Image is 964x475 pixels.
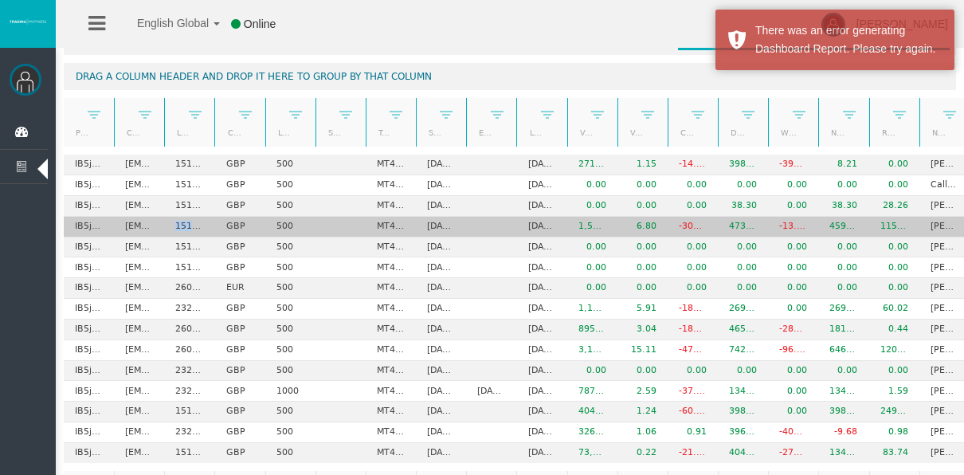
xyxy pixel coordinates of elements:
td: 500 [265,402,315,422]
a: Name [922,122,948,143]
td: [DATE] [516,320,566,340]
td: MT4 LiveFloatingSpreadAccount [366,237,416,258]
td: [DATE] [416,422,466,443]
td: 500 [265,299,315,320]
td: [DATE] [416,402,466,422]
td: 38.30 [818,196,868,217]
td: MT4 LiveFloatingSpreadAccount [366,443,416,463]
td: 5.91 [617,299,668,320]
td: [EMAIL_ADDRESS][DOMAIN_NAME] [114,361,164,382]
td: 459.86 [818,217,868,237]
td: IB5jhcp [64,217,114,237]
td: [EMAIL_ADDRESS][DOMAIN_NAME] [114,196,164,217]
td: 326,015.69 [567,422,617,443]
td: 271,513.50 [567,155,617,175]
td: 26095408 [164,340,214,361]
td: 742.83 [718,340,768,361]
td: 28.26 [869,196,919,217]
td: 465.92 [718,320,768,340]
td: 396.93 [718,422,768,443]
td: [EMAIL_ADDRESS][DOMAIN_NAME] [114,299,164,320]
td: -304.11 [668,217,718,237]
span: Online [244,18,276,30]
td: 0.00 [768,257,818,278]
td: 500 [265,175,315,196]
td: 0.00 [617,237,668,258]
a: Last trade date [519,122,546,143]
td: 0.00 [718,278,768,299]
td: [EMAIL_ADDRESS][DOMAIN_NAME] [114,422,164,443]
a: Start Date [419,122,445,143]
td: 0.22 [617,443,668,463]
td: 8.21 [818,155,868,175]
td: 120.43 [869,340,919,361]
td: IB5jhcp [64,196,114,217]
td: 269.19 [718,299,768,320]
td: 1.06 [617,422,668,443]
td: 0.00 [668,257,718,278]
td: GBP [214,443,265,463]
td: 15167314 [164,155,214,175]
td: MT4 LiveFloatingSpreadAccount [366,422,416,443]
td: [EMAIL_ADDRESS][DOMAIN_NAME] [114,217,164,237]
td: -182.49 [668,299,718,320]
td: [DATE] [416,381,466,402]
td: [EMAIL_ADDRESS][DOMAIN_NAME] [114,175,164,196]
td: 0.00 [718,361,768,382]
td: GBP [214,320,265,340]
td: [EMAIL_ADDRESS][DOMAIN_NAME] [114,155,164,175]
td: 0.00 [718,175,768,196]
td: 0.00 [668,196,718,217]
td: -270.14 [768,443,818,463]
td: 500 [265,196,315,217]
td: 15174713 [164,443,214,463]
td: 0.00 [818,237,868,258]
td: 15.11 [617,340,668,361]
a: Currency [217,122,244,143]
td: 500 [265,217,315,237]
td: 134.21 [818,381,868,402]
td: 398.87 [718,155,768,175]
td: IB5jhcp [64,320,114,340]
td: MT4 LiveFloatingSpreadAccount [366,196,416,217]
td: 3.04 [617,320,668,340]
td: 249.72 [869,402,919,422]
td: -14.17 [668,155,718,175]
td: [EMAIL_ADDRESS][DOMAIN_NAME] [114,237,164,258]
td: GBP [214,155,265,175]
td: 0.00 [768,196,818,217]
a: Deposits [721,122,747,143]
td: [DATE] [416,278,466,299]
td: 398.29 [718,402,768,422]
td: [EMAIL_ADDRESS][DOMAIN_NAME] [114,381,164,402]
td: 1,512,830.20 [567,217,617,237]
td: [EMAIL_ADDRESS][DOMAIN_NAME] [114,340,164,361]
td: MT4 LiveFloatingSpreadAccount [366,175,416,196]
td: 0.00 [668,175,718,196]
td: -9.68 [818,422,868,443]
td: GBP [214,361,265,382]
td: 0.00 [768,361,818,382]
td: [DATE] [416,443,466,463]
td: 0.00 [617,196,668,217]
td: [DATE] [416,361,466,382]
td: MT4 LiveFloatingSpreadAccount [366,402,416,422]
td: 500 [265,237,315,258]
td: [EMAIL_ADDRESS][DOMAIN_NAME] [114,443,164,463]
td: 500 [265,443,315,463]
td: [DATE] [416,340,466,361]
td: 0.00 [818,257,868,278]
td: 0.00 [718,237,768,258]
td: 1.15 [617,155,668,175]
td: [DATE] [516,443,566,463]
td: 0.00 [668,361,718,382]
td: MT4 LiveFloatingSpreadAccount [366,257,416,278]
td: IB5jhcp [64,340,114,361]
td: [EMAIL_ADDRESS][DOMAIN_NAME] [114,320,164,340]
a: Client [117,122,143,143]
td: -96.17 [768,340,818,361]
td: 0.00 [869,278,919,299]
a: End Date [469,122,496,143]
td: 0.00 [567,278,617,299]
td: [DATE] [516,381,566,402]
